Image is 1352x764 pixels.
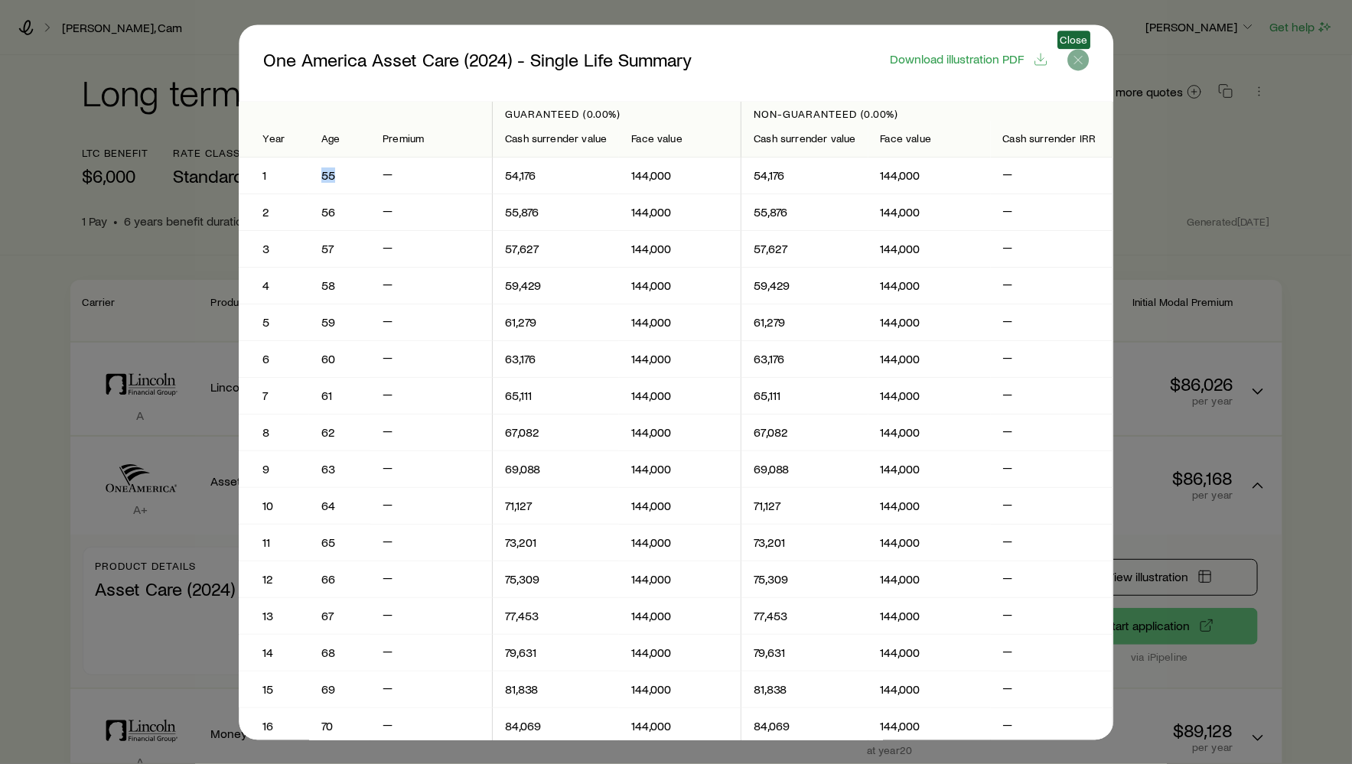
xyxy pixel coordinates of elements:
p: — [383,644,481,662]
p: 14 [263,645,285,661]
p: 144,000 [632,645,729,661]
p: — [1003,387,1100,405]
p: — [383,717,481,736]
p: 68 [322,645,359,661]
p: 81,838 [754,682,856,697]
div: Premium [383,133,481,145]
p: 58 [322,278,359,294]
p: 63,176 [754,352,856,367]
p: — [383,497,481,515]
p: 144,000 [881,499,979,514]
p: 67,082 [506,425,608,441]
p: — [1003,644,1100,662]
p: 9 [263,462,285,477]
p: 70 [322,719,359,734]
p: 1 [263,168,285,184]
p: 66 [322,572,359,587]
p: — [1003,277,1100,295]
p: 144,000 [632,168,729,184]
p: 12 [263,572,285,587]
p: 144,000 [881,535,979,551]
button: Download illustration PDF [889,50,1049,68]
p: 144,000 [881,425,979,441]
p: 144,000 [881,242,979,257]
span: Download illustration PDF [890,53,1024,65]
p: — [1003,240,1100,258]
p: 69,088 [754,462,856,477]
p: — [1003,314,1100,332]
p: — [1003,571,1100,589]
p: 77,453 [506,609,608,624]
p: 144,000 [632,609,729,624]
div: Cash surrender IRR [1003,133,1100,145]
p: 144,000 [632,278,729,294]
p: 59,429 [506,278,608,294]
p: 10 [263,499,285,514]
p: — [383,607,481,626]
p: 63,176 [506,352,608,367]
p: 144,000 [632,205,729,220]
div: Cash surrender value [754,133,856,145]
p: 56 [322,205,359,220]
div: Age [322,133,359,145]
p: 4 [263,278,285,294]
p: 54,176 [754,168,856,184]
p: 67,082 [754,425,856,441]
p: 144,000 [881,278,979,294]
p: — [383,681,481,699]
p: 144,000 [632,352,729,367]
p: 84,069 [506,719,608,734]
div: Year [263,133,285,145]
p: 81,838 [506,682,608,697]
p: 57,627 [754,242,856,257]
p: 55,876 [754,205,856,220]
p: — [383,387,481,405]
p: — [383,240,481,258]
p: — [383,277,481,295]
p: 144,000 [881,205,979,220]
p: — [1003,607,1100,626]
p: 144,000 [881,645,979,661]
p: 65 [322,535,359,551]
p: 144,000 [881,682,979,697]
span: Close [1060,34,1088,46]
p: — [383,424,481,442]
p: 144,000 [881,315,979,330]
p: — [383,314,481,332]
p: 3 [263,242,285,257]
p: Guaranteed (0.00%) [506,108,729,120]
p: — [1003,534,1100,552]
p: 77,453 [754,609,856,624]
p: 59 [322,315,359,330]
p: 16 [263,719,285,734]
p: 6 [263,352,285,367]
p: — [1003,350,1100,369]
div: Face value [881,133,979,145]
p: 13 [263,609,285,624]
p: — [383,203,481,222]
p: 65,111 [506,389,608,404]
p: 8 [263,425,285,441]
p: 7 [263,389,285,404]
p: 61 [322,389,359,404]
p: — [383,571,481,589]
p: — [1003,717,1100,736]
p: — [1003,497,1100,515]
div: Face value [632,133,729,145]
p: 73,201 [506,535,608,551]
p: — [383,460,481,479]
p: 69 [322,682,359,697]
div: Cash surrender value [506,133,608,145]
p: Non-guaranteed (0.00%) [754,108,1100,120]
p: 11 [263,535,285,551]
p: 144,000 [632,719,729,734]
p: 5 [263,315,285,330]
p: 73,201 [754,535,856,551]
p: — [383,350,481,369]
p: 55 [322,168,359,184]
p: 2 [263,205,285,220]
p: 75,309 [506,572,608,587]
p: 144,000 [881,572,979,587]
p: 62 [322,425,359,441]
p: 55,876 [506,205,608,220]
